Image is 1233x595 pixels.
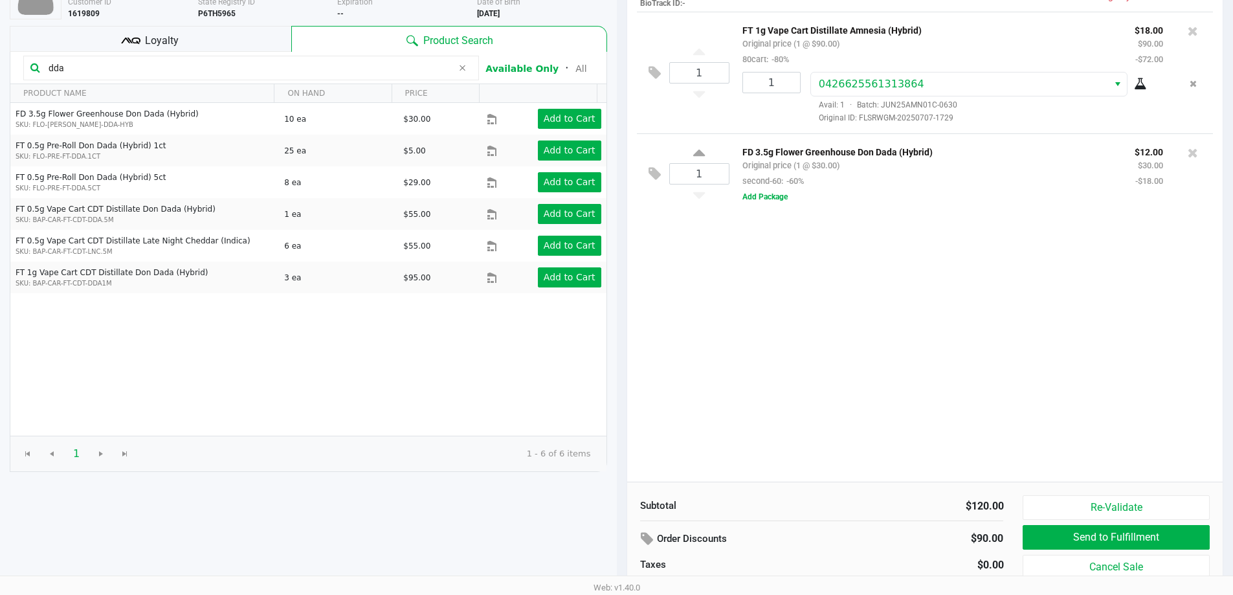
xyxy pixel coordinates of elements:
span: Go to the last page [113,442,137,466]
span: $5.00 [403,146,425,155]
p: SKU: BAP-CAR-FT-CDT-DDA.5M [16,215,273,225]
span: Avail: 1 Batch: JUN25AMN01C-0630 [810,100,957,109]
td: FT 0.5g Pre-Roll Don Dada (Hybrid) 5ct [10,166,278,198]
app-button-loader: Add to Cart [544,272,595,282]
span: Go to the next page [96,449,106,459]
button: Select [1108,73,1127,96]
b: -- [337,9,344,18]
app-button-loader: Add to Cart [544,113,595,124]
small: second-60: [742,176,804,186]
td: FD 3.5g Flower Greenhouse Don Dada (Hybrid) [10,103,278,135]
kendo-pager-info: 1 - 6 of 6 items [148,447,591,460]
p: $12.00 [1135,144,1163,157]
button: Re-Validate [1023,495,1209,520]
div: Order Discounts [640,528,876,551]
th: ON HAND [274,84,391,103]
input: Scan or Search Products to Begin [43,58,452,78]
button: Add to Cart [538,172,601,192]
span: $95.00 [403,273,430,282]
span: -60% [783,176,804,186]
p: SKU: BAP-CAR-FT-CDT-DDA1M [16,278,273,288]
td: FT 0.5g Vape Cart CDT Distillate Late Night Cheddar (Indica) [10,230,278,262]
td: FT 0.5g Pre-Roll Don Dada (Hybrid) 1ct [10,135,278,166]
span: Go to the first page [23,449,33,459]
button: Add to Cart [538,236,601,256]
span: Go to the next page [89,442,113,466]
span: Original ID: FLSRWGM-20250707-1729 [810,112,1163,124]
span: Go to the last page [120,449,130,459]
button: Add to Cart [538,109,601,129]
app-button-loader: Add to Cart [544,145,595,155]
div: Data table [10,84,606,436]
span: 0426625561313864 [819,78,924,90]
td: 1 ea [278,198,397,230]
button: Remove the package from the orderLine [1184,72,1202,96]
p: SKU: FLO-PRE-FT-DDA.1CT [16,152,273,161]
small: -$18.00 [1135,176,1163,186]
small: -$72.00 [1135,54,1163,64]
div: $120.00 [832,499,1004,514]
b: 1619809 [68,9,100,18]
td: 8 ea [278,166,397,198]
app-button-loader: Add to Cart [544,208,595,219]
span: Go to the previous page [39,442,64,466]
span: Go to the first page [16,442,40,466]
td: 3 ea [278,262,397,293]
button: All [575,62,586,76]
td: 25 ea [278,135,397,166]
span: Page 1 [64,442,89,466]
small: Original price (1 @ $90.00) [742,39,839,49]
p: FD 3.5g Flower Greenhouse Don Dada (Hybrid) [742,144,1115,157]
span: $29.00 [403,178,430,187]
small: Original price (1 @ $30.00) [742,161,839,170]
small: $30.00 [1138,161,1163,170]
button: Cancel Sale [1023,555,1209,579]
b: P6TH5965 [198,9,236,18]
b: [DATE] [477,9,500,18]
span: Web: v1.40.0 [594,583,640,592]
span: $30.00 [403,115,430,124]
td: 6 ea [278,230,397,262]
small: 80cart: [742,54,789,64]
button: Add to Cart [538,267,601,287]
span: $55.00 [403,241,430,251]
td: FT 0.5g Vape Cart CDT Distillate Don Dada (Hybrid) [10,198,278,230]
div: Taxes [640,557,812,572]
p: SKU: FLO-PRE-FT-DDA.5CT [16,183,273,193]
app-button-loader: Add to Cart [544,177,595,187]
p: $18.00 [1135,22,1163,36]
th: PRICE [392,84,480,103]
div: $0.00 [832,557,1004,573]
td: FT 1g Vape Cart CDT Distillate Don Dada (Hybrid) [10,262,278,293]
app-button-loader: Add to Cart [544,240,595,251]
div: Subtotal [640,499,812,513]
p: SKU: BAP-CAR-FT-CDT-LNC.5M [16,247,273,256]
span: -80% [768,54,789,64]
button: Send to Fulfillment [1023,525,1209,550]
p: SKU: FLO-[PERSON_NAME]-DDA-HYB [16,120,273,129]
span: Go to the previous page [47,449,57,459]
p: FT 1g Vape Cart Distillate Amnesia (Hybrid) [742,22,1115,36]
button: Add to Cart [538,140,601,161]
button: Add Package [742,191,788,203]
div: $90.00 [895,528,1003,550]
span: Product Search [423,33,493,49]
span: ᛫ [559,62,575,74]
small: $90.00 [1138,39,1163,49]
button: Add to Cart [538,204,601,224]
span: $55.00 [403,210,430,219]
span: Loyalty [145,33,179,49]
td: 10 ea [278,103,397,135]
span: · [845,100,857,109]
th: PRODUCT NAME [10,84,274,103]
